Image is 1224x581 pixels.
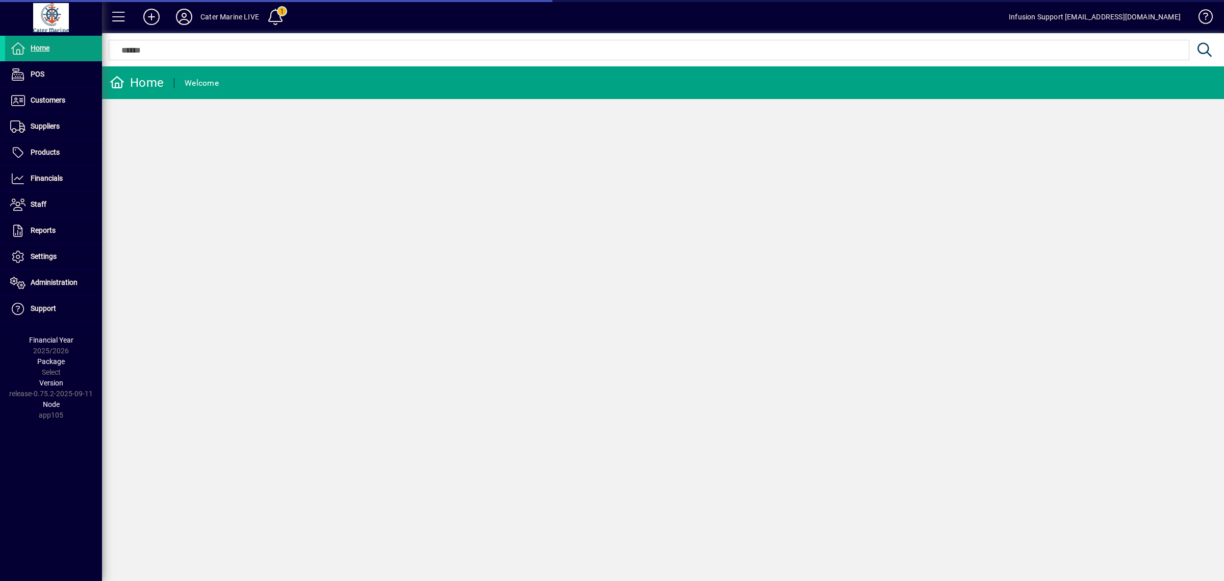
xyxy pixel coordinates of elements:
[135,8,168,26] button: Add
[1009,9,1181,25] div: Infusion Support [EMAIL_ADDRESS][DOMAIN_NAME]
[5,140,102,165] a: Products
[5,114,102,139] a: Suppliers
[31,252,57,260] span: Settings
[31,200,46,208] span: Staff
[31,148,60,156] span: Products
[31,226,56,234] span: Reports
[31,44,49,52] span: Home
[5,192,102,217] a: Staff
[200,9,259,25] div: Cater Marine LIVE
[31,122,60,130] span: Suppliers
[39,379,63,387] span: Version
[31,304,56,312] span: Support
[5,244,102,270] a: Settings
[31,174,63,182] span: Financials
[185,75,219,91] div: Welcome
[5,270,102,296] a: Administration
[31,96,65,104] span: Customers
[5,62,102,87] a: POS
[5,88,102,113] a: Customers
[5,166,102,191] a: Financials
[31,278,78,286] span: Administration
[1191,2,1211,35] a: Knowledge Base
[31,70,44,78] span: POS
[5,296,102,322] a: Support
[29,336,73,344] span: Financial Year
[43,400,60,408] span: Node
[110,75,164,91] div: Home
[5,218,102,244] a: Reports
[37,357,65,366] span: Package
[168,8,200,26] button: Profile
